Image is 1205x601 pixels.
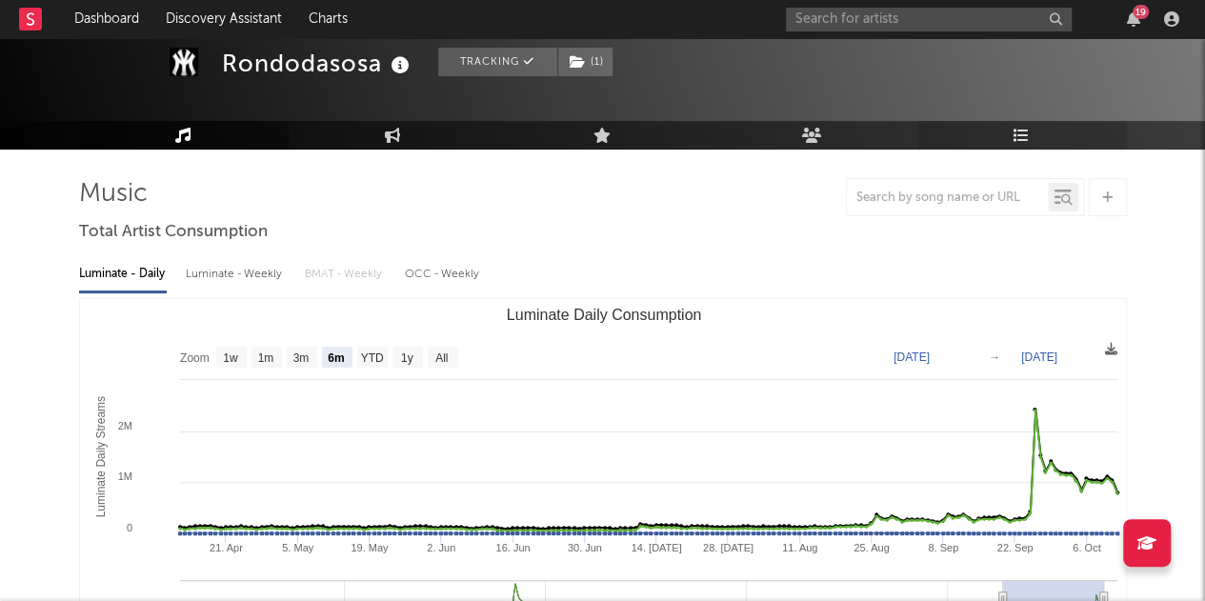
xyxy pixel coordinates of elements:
text: Zoom [180,351,210,365]
text: YTD [360,351,383,365]
text: Luminate Daily Streams [93,396,107,517]
input: Search by song name or URL [847,190,1048,206]
text: 16. Jun [495,542,530,553]
text: All [435,351,448,365]
text: 2M [117,420,131,431]
text: 14. [DATE] [631,542,681,553]
div: Rondodasosa [222,48,414,79]
div: Luminate - Weekly [186,258,286,290]
text: 0 [126,522,131,533]
text: 2. Jun [427,542,455,553]
button: Tracking [438,48,557,76]
text: 21. Apr [209,542,242,553]
text: 28. [DATE] [702,542,753,553]
text: 22. Sep [996,542,1033,553]
text: 19. May [351,542,389,553]
input: Search for artists [786,8,1072,31]
text: [DATE] [894,351,930,364]
text: 1m [257,351,273,365]
text: 25. Aug [854,542,889,553]
div: Luminate - Daily [79,258,167,290]
text: 1M [117,471,131,482]
button: 19 [1127,11,1140,27]
button: (1) [558,48,613,76]
text: 8. Sep [928,542,958,553]
text: Luminate Daily Consumption [506,307,701,323]
text: 30. Jun [567,542,601,553]
div: OCC - Weekly [405,258,481,290]
span: ( 1 ) [557,48,613,76]
div: 19 [1133,5,1149,19]
text: 1w [223,351,238,365]
text: 6. Oct [1073,542,1100,553]
text: 5. May [282,542,314,553]
text: 1y [400,351,412,365]
text: 3m [292,351,309,365]
text: 11. Aug [781,542,816,553]
text: [DATE] [1021,351,1057,364]
text: → [989,351,1000,364]
span: Total Artist Consumption [79,221,268,244]
text: 6m [328,351,344,365]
